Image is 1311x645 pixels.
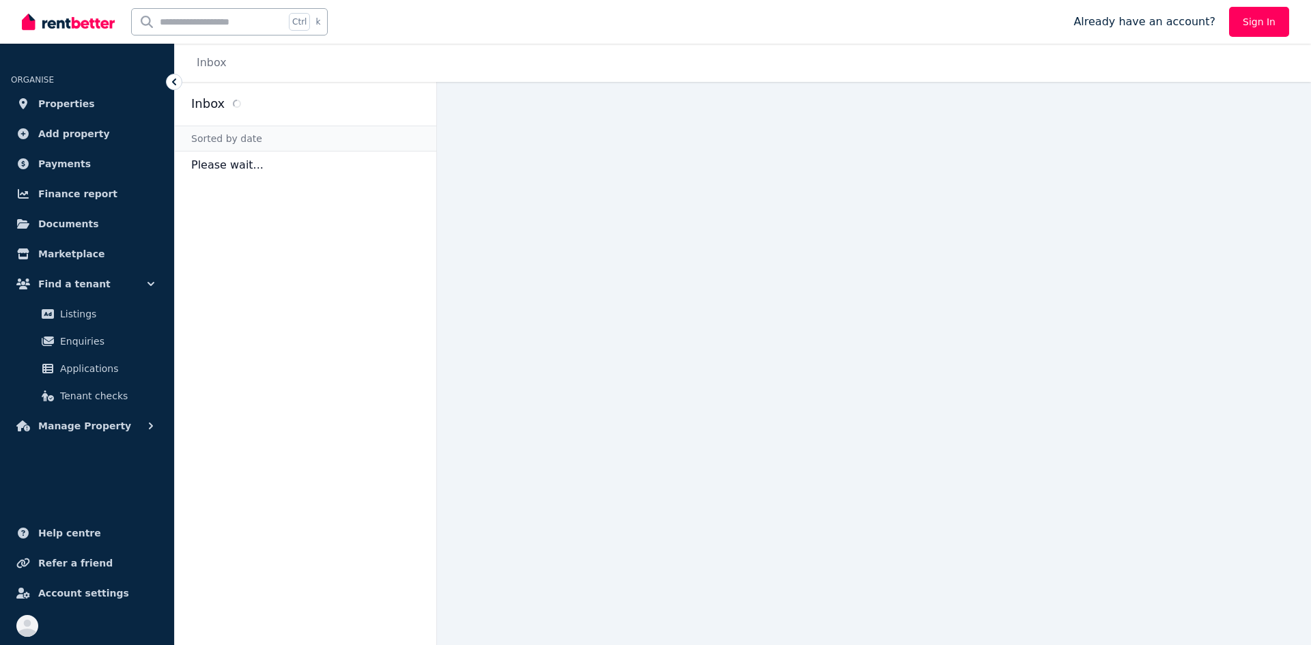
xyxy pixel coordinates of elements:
[315,16,320,27] span: k
[191,94,225,113] h2: Inbox
[11,210,163,238] a: Documents
[197,56,227,69] a: Inbox
[16,300,158,328] a: Listings
[38,156,91,172] span: Payments
[38,276,111,292] span: Find a tenant
[11,519,163,547] a: Help centre
[60,333,152,349] span: Enquiries
[11,579,163,607] a: Account settings
[38,126,110,142] span: Add property
[38,186,117,202] span: Finance report
[11,180,163,207] a: Finance report
[38,418,131,434] span: Manage Property
[289,13,310,31] span: Ctrl
[11,75,54,85] span: ORGANISE
[1073,14,1215,30] span: Already have an account?
[38,555,113,571] span: Refer a friend
[16,328,158,355] a: Enquiries
[60,306,152,322] span: Listings
[38,585,129,601] span: Account settings
[175,152,436,179] p: Please wait...
[16,382,158,410] a: Tenant checks
[11,90,163,117] a: Properties
[11,270,163,298] button: Find a tenant
[16,355,158,382] a: Applications
[11,150,163,177] a: Payments
[38,216,99,232] span: Documents
[60,388,152,404] span: Tenant checks
[22,12,115,32] img: RentBetter
[1229,7,1289,37] a: Sign In
[11,412,163,440] button: Manage Property
[11,549,163,577] a: Refer a friend
[11,120,163,147] a: Add property
[175,44,243,82] nav: Breadcrumb
[38,525,101,541] span: Help centre
[60,360,152,377] span: Applications
[38,96,95,112] span: Properties
[175,126,436,152] div: Sorted by date
[38,246,104,262] span: Marketplace
[11,240,163,268] a: Marketplace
